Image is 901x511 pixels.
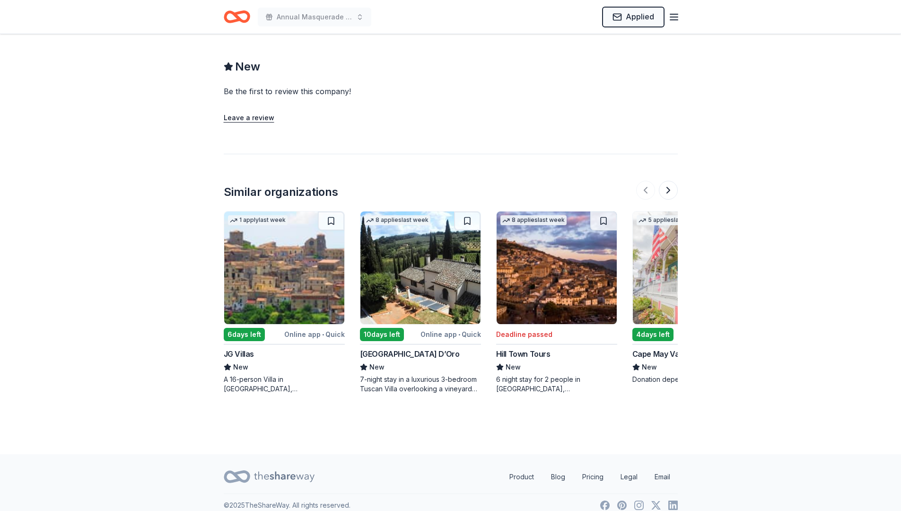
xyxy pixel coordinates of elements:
button: Annual Masquerade Gala Honoring Community Volunteers [258,8,371,26]
div: A 16-person Villa in [GEOGRAPHIC_DATA], [GEOGRAPHIC_DATA], [GEOGRAPHIC_DATA] for 7days/6nights (R... [224,375,345,394]
span: New [235,59,260,74]
div: Be the first to review this company! [224,86,466,97]
div: 8 applies last week [364,215,430,225]
div: 10 days left [360,328,404,341]
a: Image for Hill Town Tours 8 applieslast weekDeadline passedHill Town ToursNew6 night stay for 2 p... [496,211,617,394]
div: Donation depends on request [632,375,753,384]
div: Cape May Vacation Properties [632,348,741,360]
a: Blog [543,467,573,486]
span: New [369,361,385,373]
a: Image for Cape May Vacation Properties5 applieslast week4days leftOnline app•QuickCape May Vacati... [632,211,753,384]
div: Deadline passed [496,329,552,340]
div: 6 night stay for 2 people in [GEOGRAPHIC_DATA], [GEOGRAPHIC_DATA] [496,375,617,394]
span: Annual Masquerade Gala Honoring Community Volunteers [277,11,352,23]
div: 1 apply last week [228,215,288,225]
div: 5 applies last week [637,215,703,225]
a: Legal [613,467,645,486]
span: • [322,331,324,338]
a: Email [647,467,678,486]
img: Image for Hill Town Tours [497,211,617,324]
div: Online app Quick [420,328,481,340]
div: 7-night stay in a luxurious 3-bedroom Tuscan Villa overlooking a vineyard and the ancient walled ... [360,375,481,394]
span: • [458,331,460,338]
p: © 2025 TheShareWay. All rights reserved. [224,500,350,511]
a: Image for JG Villas1 applylast week6days leftOnline app•QuickJG VillasNewA 16-person Villa in [GE... [224,211,345,394]
div: 6 days left [224,328,265,341]
span: New [506,361,521,373]
div: Hill Town Tours [496,348,551,360]
img: Image for Villa Sogni D’Oro [360,211,481,324]
div: 4 days left [632,328,674,341]
img: Image for JG Villas [224,211,344,324]
a: Home [224,6,250,28]
div: Online app Quick [284,328,345,340]
img: Image for Cape May Vacation Properties [633,211,753,324]
a: Product [502,467,542,486]
div: JG Villas [224,348,254,360]
a: Image for Villa Sogni D’Oro8 applieslast week10days leftOnline app•Quick[GEOGRAPHIC_DATA] D’OroNe... [360,211,481,394]
span: New [233,361,248,373]
div: [GEOGRAPHIC_DATA] D’Oro [360,348,460,360]
a: Pricing [575,467,611,486]
div: Similar organizations [224,185,338,200]
nav: quick links [502,467,678,486]
span: New [642,361,657,373]
div: 8 applies last week [500,215,567,225]
span: Applied [626,10,654,23]
button: Leave a review [224,112,274,123]
button: Applied [602,7,665,27]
